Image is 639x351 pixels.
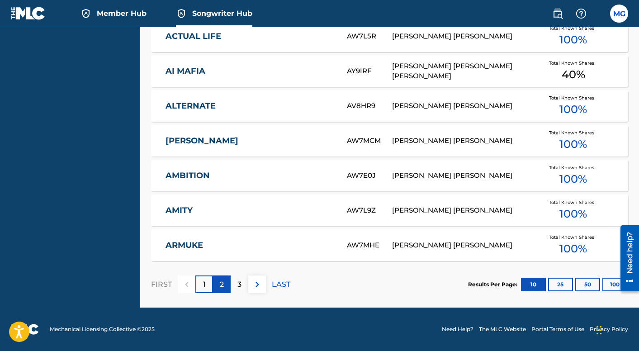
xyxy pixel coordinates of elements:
div: AW7L5R [347,31,392,42]
div: [PERSON_NAME] [PERSON_NAME] [392,240,528,251]
a: ACTUAL LIFE [166,31,335,42]
div: Help [572,5,590,23]
span: Mechanical Licensing Collective © 2025 [50,325,155,333]
p: Results Per Page: [468,280,520,289]
span: Total Known Shares [549,25,598,32]
span: 100 % [559,206,587,222]
a: AI MAFIA [166,66,335,76]
div: AW7MHE [347,240,392,251]
a: Public Search [549,5,567,23]
span: 40 % [562,66,585,83]
div: [PERSON_NAME] [PERSON_NAME] [392,101,528,111]
img: MLC Logo [11,7,46,20]
div: [PERSON_NAME] [PERSON_NAME] [392,136,528,146]
div: AW7E0J [347,171,392,181]
span: Total Known Shares [549,234,598,241]
a: ALTERNATE [166,101,335,111]
span: Total Known Shares [549,129,598,136]
img: right [252,279,263,290]
div: Drag [596,317,602,344]
div: [PERSON_NAME] [PERSON_NAME] [PERSON_NAME] [392,61,528,81]
div: AW7MCM [347,136,392,146]
span: Member Hub [97,8,147,19]
a: Need Help? [442,325,473,333]
p: 2 [220,279,224,290]
img: help [576,8,587,19]
a: AMBITION [166,171,335,181]
button: 100 [602,278,627,291]
img: logo [11,324,39,335]
img: Top Rightsholder [80,8,91,19]
img: Top Rightsholder [176,8,187,19]
a: AMITY [166,205,335,216]
button: 10 [521,278,546,291]
iframe: Resource Center [614,221,639,295]
button: 50 [575,278,600,291]
p: LAST [272,279,290,290]
div: User Menu [610,5,628,23]
div: [PERSON_NAME] [PERSON_NAME] [392,205,528,216]
p: 1 [203,279,206,290]
div: AV8HR9 [347,101,392,111]
a: ARMUKE [166,240,335,251]
span: 100 % [559,241,587,257]
p: 3 [237,279,241,290]
span: Total Known Shares [549,95,598,101]
span: 100 % [559,101,587,118]
img: search [552,8,563,19]
div: Notifications [596,9,605,18]
span: Songwriter Hub [192,8,252,19]
span: Total Known Shares [549,164,598,171]
span: Total Known Shares [549,60,598,66]
span: 100 % [559,171,587,187]
p: FIRST [151,279,172,290]
span: 100 % [559,136,587,152]
div: AY9IRF [347,66,392,76]
div: [PERSON_NAME] [PERSON_NAME] [392,171,528,181]
button: 25 [548,278,573,291]
span: Total Known Shares [549,199,598,206]
iframe: Chat Widget [594,308,639,351]
div: AW7L9Z [347,205,392,216]
div: [PERSON_NAME] [PERSON_NAME] [392,31,528,42]
a: Privacy Policy [590,325,628,333]
a: Portal Terms of Use [531,325,584,333]
a: The MLC Website [479,325,526,333]
span: 100 % [559,32,587,48]
a: [PERSON_NAME] [166,136,335,146]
